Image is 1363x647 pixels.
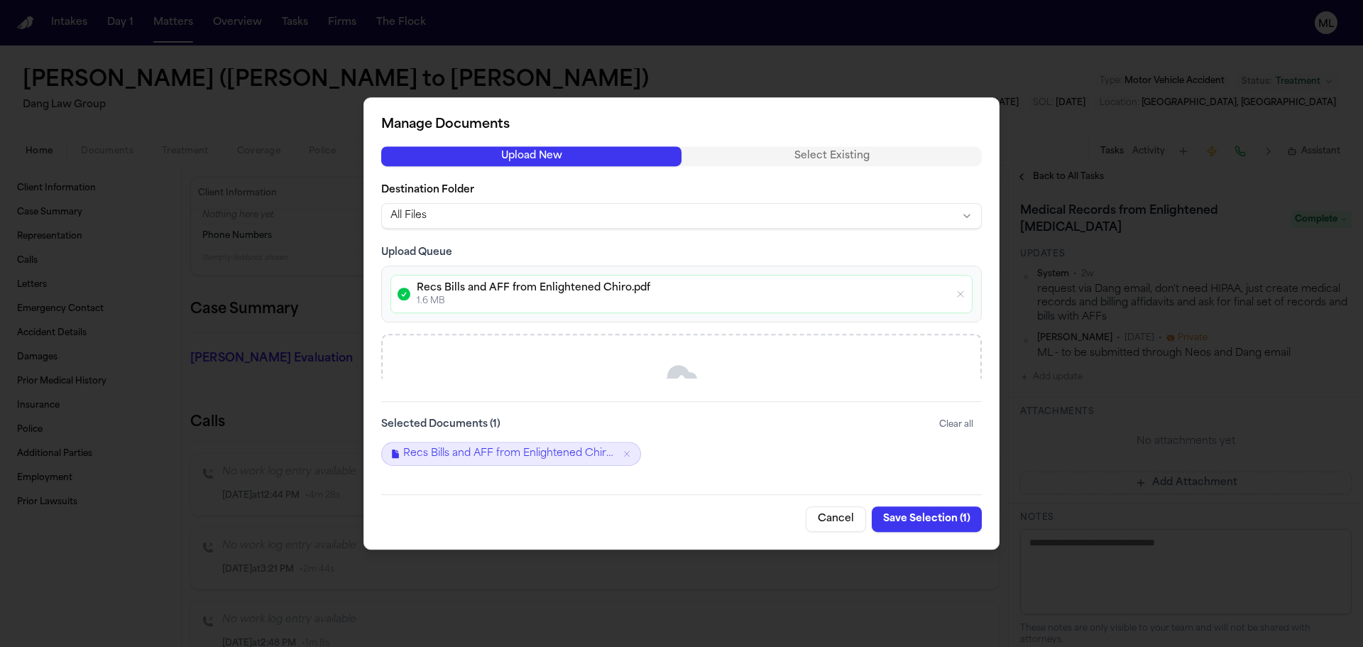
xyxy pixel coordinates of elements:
[872,506,982,532] button: Save Selection (1)
[381,115,982,135] h2: Manage Documents
[417,281,949,295] p: Recs Bills and AFF from Enlightened Chiro.pdf
[381,146,681,166] button: Upload New
[381,418,500,432] label: Selected Documents ( 1 )
[931,413,982,436] button: Clear all
[681,146,982,166] button: Select Existing
[381,246,982,260] h3: Upload Queue
[806,506,866,532] button: Cancel
[417,295,949,307] p: 1.6 MB
[381,183,982,197] label: Destination Folder
[622,449,632,459] button: Remove Recs Bills and AFF from Enlightened Chiro.pdf
[403,447,616,461] span: Recs Bills and AFF from Enlightened Chiro.pdf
